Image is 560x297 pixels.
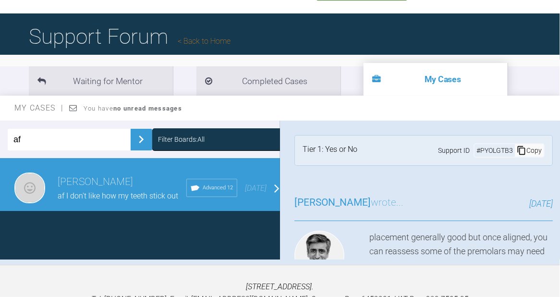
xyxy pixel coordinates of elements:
[29,66,173,96] li: Waiting for Mentor
[529,198,553,209] span: [DATE]
[84,105,182,112] span: You have
[113,105,182,112] strong: no unread messages
[14,173,45,203] img: Roekshana Shar
[29,20,231,53] h1: Support Forum
[8,129,131,150] input: Enter Case ID or Title
[475,145,515,156] div: # PYOLGTB3
[303,143,357,158] div: Tier 1: Yes or No
[245,184,267,193] span: [DATE]
[196,66,341,96] li: Completed Cases
[438,145,470,156] span: Support ID
[58,174,186,190] h3: [PERSON_NAME]
[134,132,149,147] img: chevronRight.28bd32b0.svg
[364,63,508,96] li: My Cases
[203,184,233,192] span: Advanced 12
[294,231,344,281] img: Asif Chatoo
[515,144,544,157] div: Copy
[178,37,231,46] a: Back to Home
[14,103,64,112] span: My Cases
[158,134,205,145] div: Filter Boards: All
[58,191,178,200] span: af I don't like how my teeth stick out
[294,195,403,211] h3: wrote...
[294,197,371,208] span: [PERSON_NAME]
